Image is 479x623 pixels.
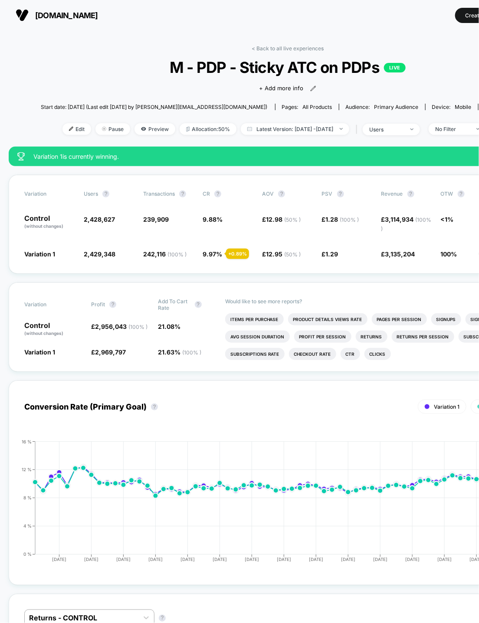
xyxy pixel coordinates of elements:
span: Preview [135,123,175,135]
li: Profit Per Session [294,331,351,343]
span: (without changes) [24,331,63,336]
li: Ctr [341,348,360,360]
tspan: [DATE] [180,557,195,562]
span: 12.98 [266,216,301,223]
button: ? [337,190,344,197]
span: £ [262,216,301,223]
span: (without changes) [24,223,63,229]
span: <1% [441,216,454,223]
span: ( 100 % ) [340,216,359,223]
span: £ [381,216,432,232]
div: Pages: [282,104,332,110]
button: ? [102,190,109,197]
span: [DOMAIN_NAME] [35,11,98,20]
li: Signups [431,313,461,325]
span: all products [303,104,332,110]
button: ? [179,190,186,197]
span: 242,116 [143,250,187,258]
p: Control [24,322,82,337]
tspan: 0 % [23,551,32,557]
span: Transactions [143,190,175,197]
span: ( 50 % ) [284,216,301,223]
tspan: [DATE] [84,557,98,562]
span: 9.88 % [203,216,223,223]
tspan: [DATE] [245,557,259,562]
tspan: [DATE] [148,557,163,562]
tspan: [DATE] [277,557,291,562]
tspan: [DATE] [52,557,66,562]
li: Subscriptions Rate [225,348,285,360]
tspan: [DATE] [373,557,387,562]
tspan: [DATE] [437,557,452,562]
button: ? [214,190,221,197]
li: Returns Per Session [392,331,454,343]
span: 1.28 [326,216,359,223]
span: PSV [322,190,333,197]
div: users [369,126,404,133]
button: ? [151,403,158,410]
span: £ [91,323,148,330]
span: + Add more info [259,84,304,93]
tspan: 16 % [22,439,32,444]
tspan: [DATE] [405,557,420,562]
span: 2,429,348 [84,250,115,258]
span: | [354,123,363,136]
span: Profit [91,301,105,308]
img: rebalance [186,127,190,131]
button: ? [458,190,465,197]
span: 2,956,043 [95,323,148,330]
span: ( 100 % ) [167,251,187,258]
button: ? [159,615,166,622]
span: 3,135,204 [385,250,415,258]
span: Variation [24,298,72,311]
img: success_star [17,152,25,161]
tspan: [DATE] [341,557,355,562]
span: Start date: [DATE] (Last edit [DATE] by [PERSON_NAME][EMAIL_ADDRESS][DOMAIN_NAME]) [41,104,267,110]
span: Variation 1 [24,348,55,356]
span: 1.29 [326,250,338,258]
span: Latest Version: [DATE] - [DATE] [241,123,349,135]
span: Edit [62,123,91,135]
span: £ [322,216,359,223]
span: £ [91,348,126,356]
li: Returns [356,331,387,343]
li: Avg Session Duration [225,331,290,343]
img: end [102,127,106,131]
button: ? [195,301,202,308]
span: users [84,190,98,197]
div: No Filter [435,126,470,132]
span: 100% [441,250,457,258]
span: Revenue [381,190,403,197]
span: £ [322,250,338,258]
tspan: [DATE] [116,557,131,562]
span: Add To Cart Rate [158,298,190,311]
span: CR [203,190,210,197]
span: 12.95 [266,250,301,258]
span: 3,114,934 [381,216,432,232]
span: 239,909 [143,216,169,223]
span: AOV [262,190,274,197]
img: end [410,128,413,130]
span: 2,969,797 [95,348,126,356]
li: Product Details Views Rate [288,313,367,325]
span: Variation 1 [434,403,459,410]
li: Clicks [364,348,391,360]
span: ( 100 % ) [183,349,202,356]
span: 2,428,627 [84,216,115,223]
span: £ [262,250,301,258]
span: Variation 1 [24,250,55,258]
img: end [340,128,343,130]
div: + 0.89 % [226,249,249,259]
p: LIVE [384,63,406,72]
img: edit [69,127,73,131]
img: Visually logo [16,9,29,22]
span: ( 100 % ) [381,216,432,232]
span: mobile [455,104,472,110]
tspan: 12 % [22,467,32,472]
span: Allocation: 50% [180,123,236,135]
button: ? [278,190,285,197]
span: £ [381,250,415,258]
tspan: 8 % [23,495,32,500]
span: Variation [24,190,72,197]
button: ? [407,190,414,197]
